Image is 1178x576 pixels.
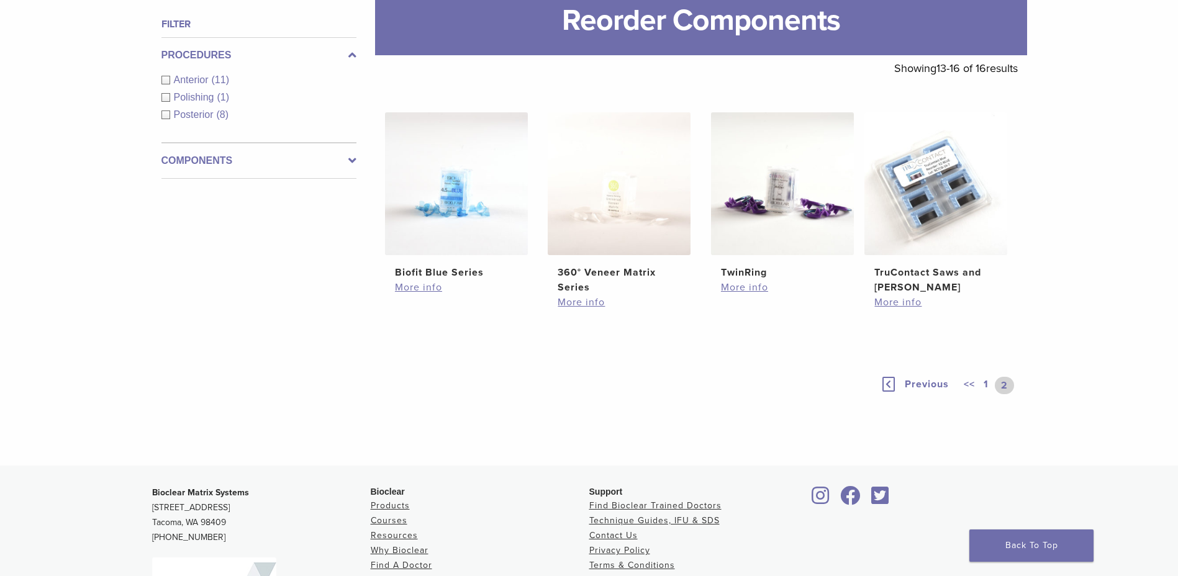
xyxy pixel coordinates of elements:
a: TruContact Saws and SandersTruContact Saws and [PERSON_NAME] [864,112,1008,295]
a: Resources [371,530,418,541]
a: Find A Doctor [371,560,432,570]
img: TruContact Saws and Sanders [864,112,1007,255]
span: (11) [212,74,229,85]
a: Technique Guides, IFU & SDS [589,515,720,526]
span: Bioclear [371,487,405,497]
a: 360° Veneer Matrix Series360° Veneer Matrix Series [547,112,692,295]
strong: Bioclear Matrix Systems [152,487,249,498]
span: Posterior [174,109,217,120]
h2: TwinRing [721,265,844,280]
a: Bioclear [836,493,865,506]
img: 360° Veneer Matrix Series [548,112,691,255]
a: More info [874,295,997,310]
h2: Biofit Blue Series [395,265,518,280]
h2: 360° Veneer Matrix Series [558,265,681,295]
p: Showing results [894,55,1018,81]
span: 13-16 of 16 [936,61,986,75]
a: 2 [995,377,1014,394]
a: Privacy Policy [589,545,650,556]
span: Support [589,487,623,497]
p: [STREET_ADDRESS] Tacoma, WA 98409 [PHONE_NUMBER] [152,485,371,545]
span: Anterior [174,74,212,85]
a: Terms & Conditions [589,560,675,570]
a: << [961,377,977,394]
a: Back To Top [969,529,1094,562]
a: More info [558,295,681,310]
label: Procedures [161,48,356,63]
span: Previous [905,378,949,390]
img: Biofit Blue Series [385,112,528,255]
a: Find Bioclear Trained Doctors [589,500,722,511]
a: More info [395,280,518,295]
h4: Filter [161,17,356,32]
img: TwinRing [711,112,854,255]
a: Bioclear [808,493,834,506]
h2: TruContact Saws and [PERSON_NAME] [874,265,997,295]
a: Bioclear [868,493,894,506]
span: (8) [217,109,229,120]
a: Why Bioclear [371,545,428,556]
a: TwinRingTwinRing [710,112,855,280]
span: (1) [217,92,229,102]
a: 1 [981,377,991,394]
a: Biofit Blue SeriesBiofit Blue Series [384,112,529,280]
a: Products [371,500,410,511]
a: Contact Us [589,530,638,541]
span: Polishing [174,92,217,102]
a: Courses [371,515,407,526]
a: More info [721,280,844,295]
label: Components [161,153,356,168]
